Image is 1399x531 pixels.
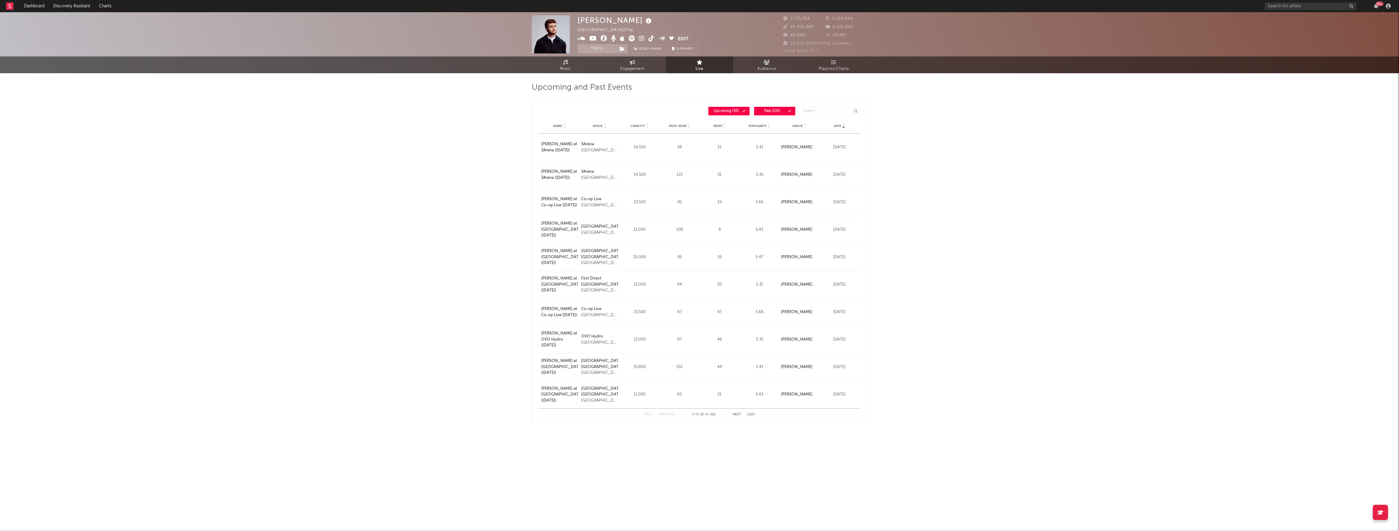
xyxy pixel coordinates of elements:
[781,200,812,204] strong: [PERSON_NAME]
[792,124,803,128] span: Lineup
[741,309,778,315] div: 5.66
[553,124,562,128] span: Name
[621,227,658,233] div: 11,000
[712,109,740,113] span: Upcoming ( 30 )
[747,413,755,416] button: Last
[800,56,867,73] a: Playlists/Charts
[581,248,618,260] div: [GEOGRAPHIC_DATA] [GEOGRAPHIC_DATA]
[581,312,618,318] div: [GEOGRAPHIC_DATA], [GEOGRAPHIC_DATA]
[800,107,861,115] input: Search...
[781,338,812,341] strong: [PERSON_NAME]
[821,172,858,178] div: [DATE]
[560,65,571,73] span: Music
[581,386,618,398] a: [GEOGRAPHIC_DATA] [GEOGRAPHIC_DATA]
[661,172,698,178] div: 122
[741,364,778,370] div: 5.41
[695,413,699,416] span: to
[701,392,738,398] div: 21
[701,337,738,343] div: 46
[621,144,658,150] div: 14,500
[708,107,750,115] button: Upcoming(30)
[749,124,767,128] span: Popularity
[541,276,578,294] a: [PERSON_NAME] at [GEOGRAPHIC_DATA] ([DATE])
[661,309,698,315] div: 87
[541,169,578,181] a: [PERSON_NAME] at 3Arena ([DATE])
[669,44,698,53] button: Summary
[741,227,778,233] div: 5.43
[741,172,778,178] div: 5.35
[701,282,738,288] div: 20
[581,147,618,154] div: [GEOGRAPHIC_DATA], [GEOGRAPHIC_DATA]
[758,109,786,113] span: Past ( 132 )
[781,228,812,232] strong: [PERSON_NAME]
[581,276,618,287] div: First Direct [GEOGRAPHIC_DATA]
[581,398,618,404] div: [GEOGRAPHIC_DATA], [GEOGRAPHIC_DATA]
[1265,2,1356,10] input: Search for artists
[701,254,738,260] div: 16
[781,283,812,287] a: [PERSON_NAME]
[581,334,618,340] div: OVO Hydro
[821,227,858,233] div: [DATE]
[754,107,795,115] button: Past(132)
[783,42,851,45] span: 53,466,653 Monthly Listeners
[821,364,858,370] div: [DATE]
[541,331,578,349] a: [PERSON_NAME] at OVO Hydro ([DATE])
[541,306,578,318] a: [PERSON_NAME] at Co-op Live ([DATE])
[781,310,812,314] a: [PERSON_NAME]
[825,33,847,37] span: 48,887
[581,169,618,175] a: 3Arena
[781,145,812,149] a: [PERSON_NAME]
[661,254,698,260] div: 36
[781,173,812,177] a: [PERSON_NAME]
[581,358,618,370] a: [GEOGRAPHIC_DATA] [GEOGRAPHIC_DATA]
[581,230,618,236] div: [GEOGRAPHIC_DATA], [GEOGRAPHIC_DATA]
[631,44,666,53] a: Benchmark
[577,27,641,34] div: [GEOGRAPHIC_DATA] | Pop
[631,124,645,128] span: Capacity
[621,392,658,398] div: 11,000
[733,413,741,416] button: Next
[1374,4,1378,9] button: 99+
[669,124,687,128] span: Page Views
[581,175,618,181] div: [GEOGRAPHIC_DATA], [GEOGRAPHIC_DATA]
[825,25,853,29] span: 4,130,000
[821,144,858,150] div: [DATE]
[701,227,738,233] div: 8
[821,309,858,315] div: [DATE]
[581,196,618,202] a: Co-op Live
[821,199,858,205] div: [DATE]
[621,364,658,370] div: 15,800
[834,124,841,128] span: Date
[621,172,658,178] div: 14,500
[581,202,618,208] div: [GEOGRAPHIC_DATA], [GEOGRAPHIC_DATA]
[541,196,578,208] div: [PERSON_NAME] at Co-op Live ([DATE])
[821,392,858,398] div: [DATE]
[714,124,722,128] span: RSVPs
[541,358,578,376] a: [PERSON_NAME] at [GEOGRAPHIC_DATA] ([DATE])
[661,144,698,150] div: 38
[783,25,814,29] span: 19,700,000
[532,56,599,73] a: Music
[741,337,778,343] div: 5.35
[781,392,812,396] strong: [PERSON_NAME]
[577,15,653,25] div: [PERSON_NAME]
[661,392,698,398] div: 65
[825,17,853,21] span: 5,190,996
[1376,2,1383,6] div: 99 +
[541,248,578,266] a: [PERSON_NAME] at [GEOGRAPHIC_DATA] ([DATE])
[581,306,618,312] a: Co-op Live
[659,413,675,416] button: Previous
[541,141,578,153] a: [PERSON_NAME] at 3Arena ([DATE])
